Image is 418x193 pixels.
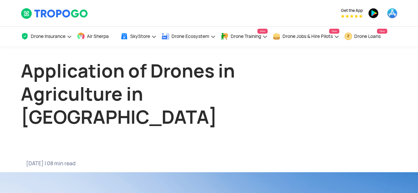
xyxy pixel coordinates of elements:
[221,27,268,46] a: Drone TrainingNew
[31,34,65,39] span: Drone Insurance
[368,8,379,18] img: ic_playstore.png
[354,34,381,39] span: Drone Loans
[87,34,109,39] span: Air Sherpa
[21,8,89,19] img: TropoGo Logo
[171,34,209,39] span: Drone Ecosystem
[344,27,387,46] a: Drone LoansNew
[162,27,216,46] a: Drone Ecosystem
[21,59,269,129] h1: Application of Drones in Agriculture in [GEOGRAPHIC_DATA]
[273,27,339,46] a: Drone Jobs & Hire PilotsNew
[341,15,362,18] img: App Raking
[377,29,387,34] span: New
[257,29,267,34] span: New
[26,160,199,167] span: [DATE] | 08 min read
[283,34,333,39] span: Drone Jobs & Hire Pilots
[231,34,261,39] span: Drone Training
[21,27,72,46] a: Drone Insurance
[120,27,157,46] a: SkyStore
[77,27,115,46] a: Air Sherpa
[329,29,339,34] span: New
[130,34,150,39] span: SkyStore
[341,8,363,13] span: Get the App
[387,8,398,18] img: ic_appstore.png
